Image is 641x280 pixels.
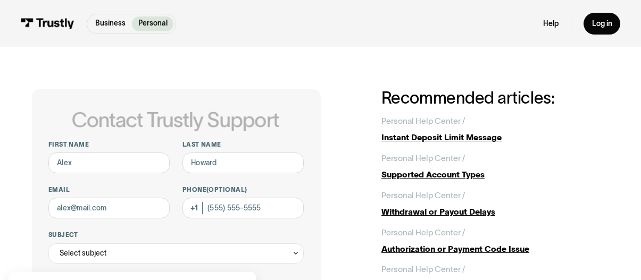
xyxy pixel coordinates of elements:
[381,115,465,127] div: Personal Help Center /
[381,226,465,239] div: Personal Help Center /
[381,263,465,275] div: Personal Help Center /
[381,189,465,201] div: Personal Help Center /
[381,206,609,218] div: Withdrawal or Payout Delays
[584,13,620,35] a: Log in
[182,152,304,173] input: Howard
[132,16,173,31] a: Personal
[381,152,609,181] a: Personal Help Center /Supported Account Types
[95,18,126,29] p: Business
[48,185,170,194] label: Email
[381,168,609,181] div: Supported Account Types
[48,152,170,173] input: Alex
[48,140,170,149] label: First name
[381,89,609,107] h2: Recommended articles:
[381,226,609,255] a: Personal Help Center /Authorization or Payment Code Issue
[46,109,304,132] h1: Contact Trustly Support
[48,243,304,264] div: Select subject
[21,18,74,29] img: Trustly Logo
[592,19,612,29] div: Log in
[89,16,132,31] a: Business
[543,19,559,29] a: Help
[138,18,168,29] p: Personal
[182,140,304,149] label: Last name
[182,185,304,194] label: Phone
[381,131,609,143] div: Instant Deposit Limit Message
[48,198,170,218] input: alex@mail.com
[48,231,304,239] label: Subject
[60,247,106,259] div: Select subject
[381,189,609,218] a: Personal Help Center /Withdrawal or Payout Delays
[182,198,304,218] input: (555) 555-5555
[381,152,465,164] div: Personal Help Center /
[381,115,609,143] a: Personal Help Center /Instant Deposit Limit Message
[381,243,609,255] div: Authorization or Payment Code Issue
[206,186,247,193] span: (Optional)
